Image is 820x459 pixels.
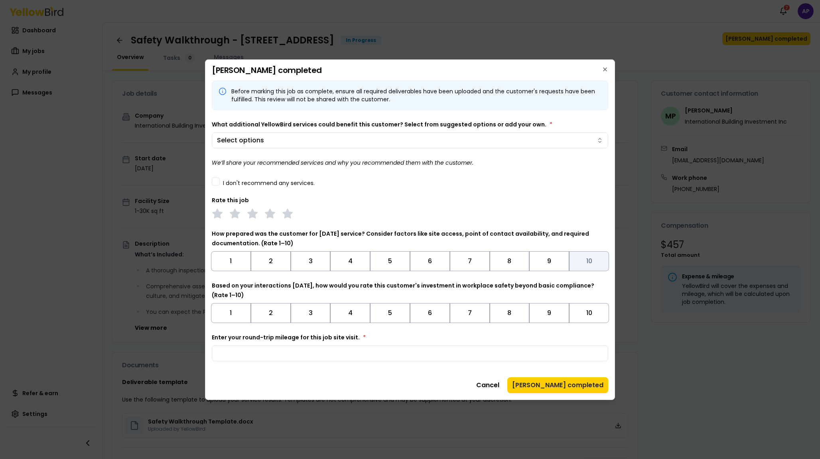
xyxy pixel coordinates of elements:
[330,251,370,271] button: Toggle 4
[217,136,264,145] span: Select options
[251,251,291,271] button: Toggle 2
[450,303,490,323] button: Toggle 7
[507,377,608,393] button: [PERSON_NAME] completed
[569,303,609,323] button: Toggle 10
[291,251,331,271] button: Toggle 3
[370,303,410,323] button: Toggle 5
[490,251,530,271] button: Toggle 8
[212,132,608,148] button: Select options
[212,333,366,341] label: Enter your round-trip mileage for this job site visit.
[490,303,530,323] button: Toggle 8
[212,196,249,204] label: Rate this job
[471,377,504,393] button: Cancel
[212,282,594,299] label: Based on your interactions [DATE], how would you rate this customer's investment in workplace saf...
[211,251,251,271] button: Toggle 1
[410,251,450,271] button: Toggle 6
[231,87,601,103] div: Before marking this job as complete, ensure all required deliverables have been uploaded and the ...
[211,303,251,323] button: Toggle 1
[212,159,473,167] i: We’ll share your recommended services and why you recommended them with the customer.
[330,303,370,323] button: Toggle 4
[212,230,589,247] label: How prepared was the customer for [DATE] service? Consider factors like site access, point of con...
[370,251,410,271] button: Toggle 5
[569,251,609,271] button: Toggle 10
[251,303,291,323] button: Toggle 2
[450,251,490,271] button: Toggle 7
[212,120,552,128] label: What additional YellowBird services could benefit this customer? Select from suggested options or...
[529,251,569,271] button: Toggle 9
[212,66,608,74] h2: [PERSON_NAME] completed
[529,303,569,323] button: Toggle 9
[410,303,450,323] button: Toggle 6
[223,180,315,186] label: I don't recommend any services.
[291,303,331,323] button: Toggle 3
